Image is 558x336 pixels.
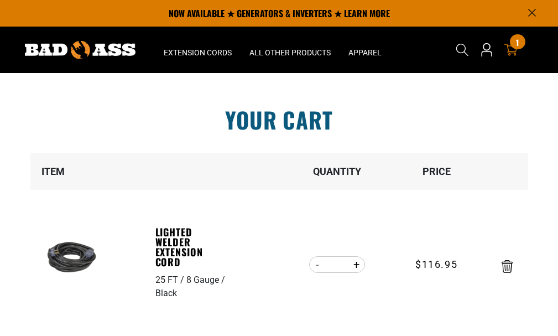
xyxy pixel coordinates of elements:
[287,153,387,190] th: Quantity
[186,273,227,287] div: 8 Gauge
[387,153,486,190] th: Price
[35,234,105,281] img: black
[502,262,513,270] a: Remove Lighted Welder Extension Cord - 25 FT / 8 Gauge / Black
[155,287,177,300] div: Black
[155,27,241,73] summary: Extension Cords
[164,48,232,58] span: Extension Cords
[22,108,536,131] h1: Your cart
[326,255,348,274] input: Quantity for Lighted Welder Extension Cord
[241,27,340,73] summary: All Other Products
[249,48,331,58] span: All Other Products
[453,41,471,59] summary: Search
[516,38,519,46] span: 1
[415,257,457,272] span: $116.95
[25,41,135,59] img: Bad Ass Extension Cords
[348,48,382,58] span: Apparel
[155,227,232,267] a: Lighted Welder Extension Cord
[30,153,155,190] th: Item
[155,273,186,287] div: 25 FT
[340,27,390,73] summary: Apparel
